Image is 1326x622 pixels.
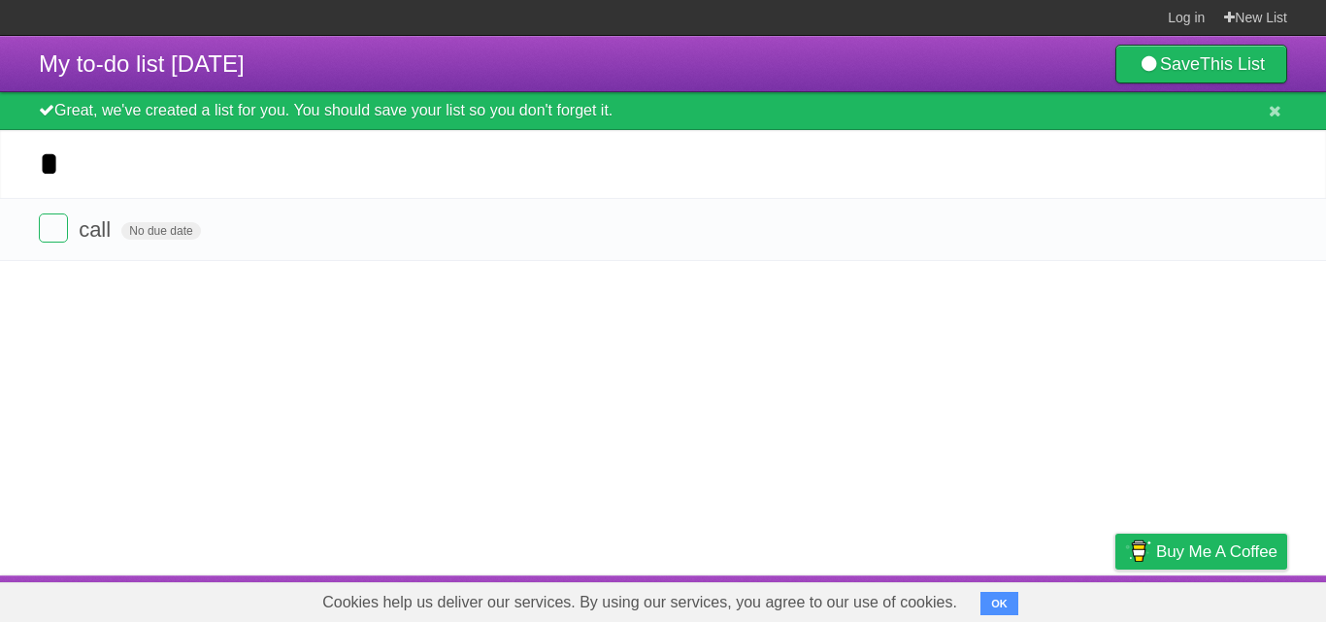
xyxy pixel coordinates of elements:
label: Done [39,213,68,243]
span: call [79,217,116,242]
img: Buy me a coffee [1125,535,1151,568]
span: My to-do list [DATE] [39,50,245,77]
span: No due date [121,222,200,240]
b: This List [1200,54,1265,74]
a: About [857,580,898,617]
a: Privacy [1090,580,1141,617]
a: Buy me a coffee [1115,534,1287,570]
a: SaveThis List [1115,45,1287,83]
a: Suggest a feature [1165,580,1287,617]
a: Terms [1024,580,1067,617]
span: Cookies help us deliver our services. By using our services, you agree to our use of cookies. [303,583,977,622]
span: Buy me a coffee [1156,535,1277,569]
button: OK [980,592,1018,615]
a: Developers [921,580,1000,617]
